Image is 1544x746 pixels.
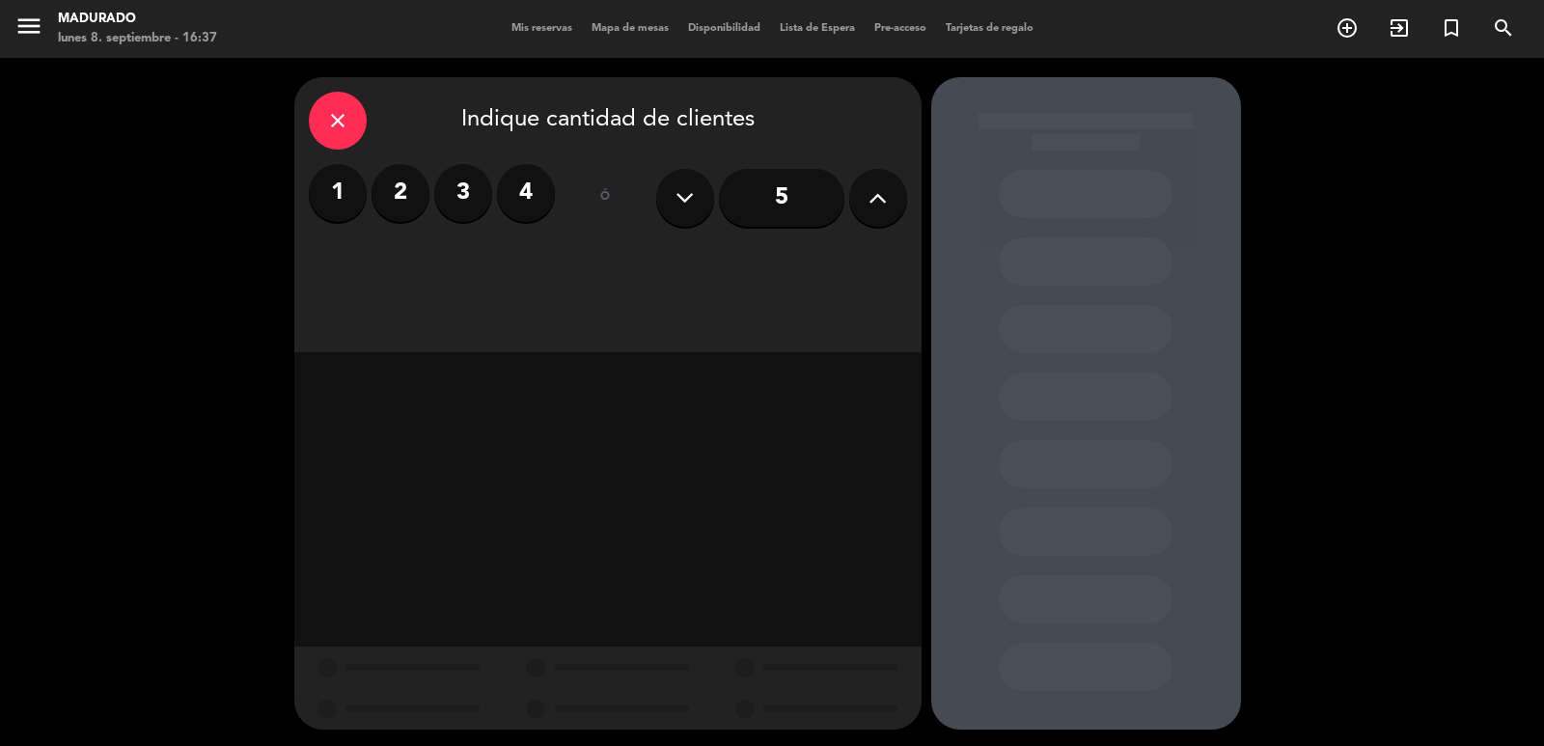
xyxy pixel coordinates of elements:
[14,12,43,41] i: menu
[582,23,678,34] span: Mapa de mesas
[326,109,349,132] i: close
[58,10,217,29] div: Madurado
[574,164,637,232] div: ó
[497,164,555,222] label: 4
[770,23,865,34] span: Lista de Espera
[1388,16,1411,40] i: exit_to_app
[309,92,907,150] div: Indique cantidad de clientes
[865,23,936,34] span: Pre-acceso
[936,23,1043,34] span: Tarjetas de regalo
[309,164,367,222] label: 1
[434,164,492,222] label: 3
[502,23,582,34] span: Mis reservas
[678,23,770,34] span: Disponibilidad
[1492,16,1515,40] i: search
[58,29,217,48] div: lunes 8. septiembre - 16:37
[1440,16,1463,40] i: turned_in_not
[372,164,429,222] label: 2
[1336,16,1359,40] i: add_circle_outline
[14,12,43,47] button: menu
